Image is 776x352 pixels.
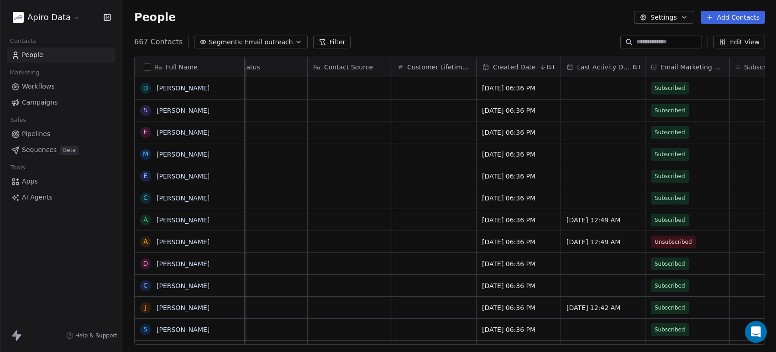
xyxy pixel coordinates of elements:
button: Edit View [713,36,765,48]
span: Subscribed [655,172,685,181]
span: Contact Source [324,63,373,72]
span: Unsubscribed [655,237,692,247]
div: Open Intercom Messenger [745,321,767,343]
div: M [143,149,148,159]
div: E [144,127,148,137]
span: People [22,50,43,60]
a: [PERSON_NAME] [157,107,210,114]
a: SequencesBeta [7,142,115,158]
span: Subscribed [655,259,685,268]
span: [DATE] 06:36 PM [482,194,555,203]
span: Created Date [493,63,535,72]
span: IST [633,63,641,71]
span: Apps [22,177,38,186]
span: [DATE] 12:49 AM [566,215,640,225]
a: Pipelines [7,126,115,142]
span: [DATE] 06:36 PM [482,106,555,115]
div: Email Marketing Consent [645,57,729,77]
span: Subscribed [655,84,685,93]
div: E [144,171,148,181]
div: C [143,281,148,290]
div: D [143,84,148,93]
span: [DATE] 06:36 PM [482,215,555,225]
span: Sales [6,113,30,127]
span: Pipelines [22,129,50,139]
span: Customer Lifetime Value [407,63,471,72]
span: People [134,11,176,24]
span: Beta [60,146,79,155]
span: Subscribed [655,128,685,137]
div: Created DateIST [477,57,561,77]
a: [PERSON_NAME] [157,173,210,180]
span: AI Agents [22,193,52,202]
a: [PERSON_NAME] [157,326,210,333]
span: Subscribed [655,215,685,225]
span: [DATE] 06:36 PM [482,281,555,290]
span: Help & Support [75,332,117,339]
div: S [144,105,148,115]
div: J [145,303,147,312]
span: [DATE] 06:36 PM [482,128,555,137]
span: [DATE] 06:36 PM [482,84,555,93]
span: Segments: [209,37,243,47]
span: [DATE] 06:36 PM [482,150,555,159]
div: Contact Source [308,57,392,77]
span: Workflows [22,82,55,91]
span: Email outreach [245,37,293,47]
a: [PERSON_NAME] [157,304,210,311]
span: Subscribed [655,106,685,115]
a: [PERSON_NAME] [157,129,210,136]
span: Last Activity Date [577,63,631,72]
button: Filter [313,36,351,48]
a: [PERSON_NAME] [157,282,210,289]
span: [DATE] 06:36 PM [482,172,555,181]
button: Add Contacts [701,11,765,24]
img: Apiro%20data%20colour.png [13,12,24,23]
span: [DATE] 06:36 PM [482,303,555,312]
span: [DATE] 12:42 AM [566,303,640,312]
span: Tools [6,161,29,174]
div: C [143,193,148,203]
span: [DATE] 12:49 AM [566,237,640,247]
span: Full Name [166,63,198,72]
a: People [7,47,115,63]
a: [PERSON_NAME] [157,216,210,224]
a: AI Agents [7,190,115,205]
span: Sequences [22,145,57,155]
a: [PERSON_NAME] [157,194,210,202]
div: Last Activity DateIST [561,57,645,77]
div: S [144,325,148,334]
span: Status [240,63,260,72]
div: D [143,259,148,268]
a: Workflows [7,79,115,94]
button: Settings [634,11,693,24]
span: 667 Contacts [134,37,183,47]
span: [DATE] 06:36 PM [482,325,555,334]
a: Apps [7,174,115,189]
div: A [143,215,148,225]
div: Status [223,57,307,77]
span: Contacts [6,34,40,48]
span: IST [546,63,555,71]
span: Subscribed [655,303,685,312]
span: Subscribed [655,150,685,159]
button: Apiro Data [11,10,82,25]
div: Customer Lifetime Value [392,57,476,77]
span: [DATE] 06:36 PM [482,259,555,268]
span: Subscribed [655,194,685,203]
span: Subscribed [655,281,685,290]
a: [PERSON_NAME] [157,238,210,246]
a: [PERSON_NAME] [157,151,210,158]
div: Full Name [135,57,244,77]
a: [PERSON_NAME] [157,260,210,268]
span: Email Marketing Consent [661,63,724,72]
span: Subscribed [655,325,685,334]
div: A [143,237,148,247]
span: Campaigns [22,98,58,107]
a: [PERSON_NAME] [157,84,210,92]
span: Marketing [6,66,43,79]
div: grid [135,77,245,345]
span: [DATE] 06:36 PM [482,237,555,247]
a: Campaigns [7,95,115,110]
span: Apiro Data [27,11,71,23]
